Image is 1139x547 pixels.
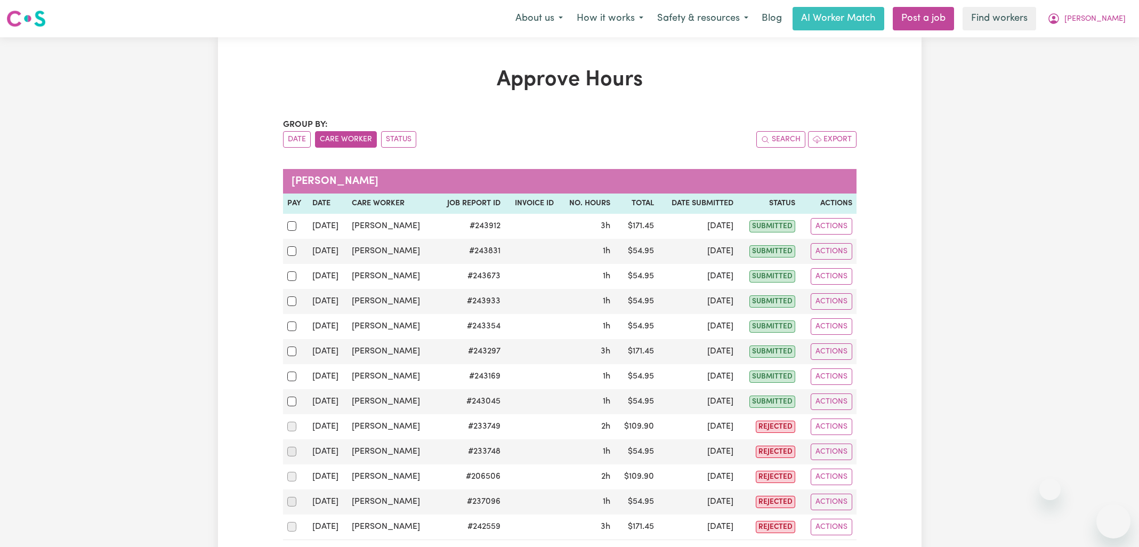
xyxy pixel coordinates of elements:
[749,396,795,408] span: submitted
[615,314,658,339] td: $ 54.95
[658,439,738,464] td: [DATE]
[749,345,795,358] span: submitted
[658,289,738,314] td: [DATE]
[658,264,738,289] td: [DATE]
[603,497,610,506] span: 1 hour
[601,347,610,356] span: 3 hours
[749,371,795,383] span: submitted
[603,397,610,406] span: 1 hour
[348,339,434,364] td: [PERSON_NAME]
[434,339,505,364] td: # 243297
[283,120,328,129] span: Group by:
[308,464,348,489] td: [DATE]
[658,214,738,239] td: [DATE]
[6,9,46,28] img: Careseekers logo
[749,295,795,308] span: submitted
[658,489,738,514] td: [DATE]
[348,264,434,289] td: [PERSON_NAME]
[348,389,434,414] td: [PERSON_NAME]
[615,414,658,439] td: $ 109.90
[615,464,658,489] td: $ 109.90
[308,289,348,314] td: [DATE]
[808,131,857,148] button: Export
[811,368,852,385] button: Actions
[811,343,852,360] button: Actions
[308,514,348,540] td: [DATE]
[308,414,348,439] td: [DATE]
[603,247,610,255] span: 1 hour
[963,7,1036,30] a: Find workers
[308,314,348,339] td: [DATE]
[308,439,348,464] td: [DATE]
[434,314,505,339] td: # 243354
[348,194,434,214] th: Care worker
[283,194,309,214] th: Pay
[615,214,658,239] td: $ 171.45
[615,194,658,214] th: Total
[811,494,852,510] button: Actions
[308,339,348,364] td: [DATE]
[570,7,650,30] button: How it works
[308,364,348,389] td: [DATE]
[755,7,788,30] a: Blog
[811,218,852,235] button: Actions
[893,7,954,30] a: Post a job
[811,444,852,460] button: Actions
[601,522,610,531] span: 3 hours
[811,268,852,285] button: Actions
[615,264,658,289] td: $ 54.95
[434,264,505,289] td: # 243673
[434,364,505,389] td: # 243169
[434,439,505,464] td: # 233748
[650,7,755,30] button: Safety & resources
[1040,7,1133,30] button: My Account
[756,471,795,483] span: rejected
[603,372,610,381] span: 1 hour
[615,364,658,389] td: $ 54.95
[505,194,559,214] th: Invoice ID
[811,393,852,410] button: Actions
[658,339,738,364] td: [DATE]
[308,264,348,289] td: [DATE]
[658,414,738,439] td: [DATE]
[348,414,434,439] td: [PERSON_NAME]
[434,464,505,489] td: # 206506
[615,389,658,414] td: $ 54.95
[348,214,434,239] td: [PERSON_NAME]
[308,489,348,514] td: [DATE]
[615,339,658,364] td: $ 171.45
[756,131,805,148] button: Search
[811,519,852,535] button: Actions
[283,169,857,194] caption: [PERSON_NAME]
[348,464,434,489] td: [PERSON_NAME]
[811,469,852,485] button: Actions
[615,439,658,464] td: $ 54.95
[756,521,795,533] span: rejected
[434,194,505,214] th: Job Report ID
[658,464,738,489] td: [DATE]
[793,7,884,30] a: AI Worker Match
[811,318,852,335] button: Actions
[601,222,610,230] span: 3 hours
[508,7,570,30] button: About us
[658,239,738,264] td: [DATE]
[749,245,795,258] span: submitted
[658,389,738,414] td: [DATE]
[615,514,658,540] td: $ 171.45
[658,314,738,339] td: [DATE]
[434,239,505,264] td: # 243831
[658,194,738,214] th: Date Submitted
[601,472,610,481] span: 2 hours
[603,322,610,331] span: 1 hour
[434,389,505,414] td: # 243045
[811,243,852,260] button: Actions
[6,6,46,31] a: Careseekers logo
[348,489,434,514] td: [PERSON_NAME]
[434,514,505,540] td: # 242559
[434,414,505,439] td: # 233749
[348,439,434,464] td: [PERSON_NAME]
[749,220,795,232] span: submitted
[749,270,795,283] span: submitted
[348,239,434,264] td: [PERSON_NAME]
[615,489,658,514] td: $ 54.95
